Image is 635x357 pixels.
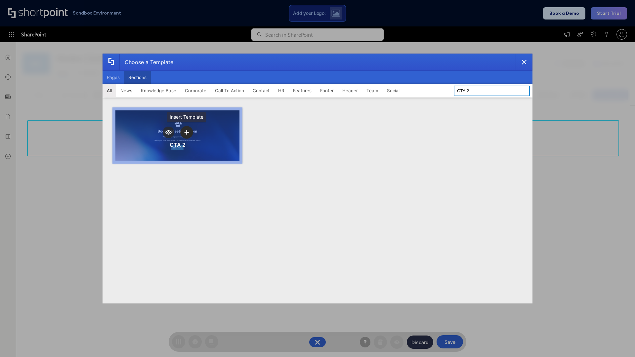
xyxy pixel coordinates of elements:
button: Contact [248,84,274,97]
button: Social [383,84,404,97]
button: Footer [316,84,338,97]
button: Team [362,84,383,97]
input: Search [454,86,530,96]
button: Pages [103,71,124,84]
div: Choose a Template [119,54,173,70]
button: Knowledge Base [137,84,181,97]
div: CTA 2 [170,141,186,148]
button: Features [289,84,316,97]
div: template selector [103,54,532,303]
button: Sections [124,71,151,84]
button: HR [274,84,289,97]
button: Corporate [181,84,211,97]
iframe: Chat Widget [602,325,635,357]
button: News [116,84,137,97]
button: All [103,84,116,97]
button: Header [338,84,362,97]
button: Call To Action [211,84,248,97]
